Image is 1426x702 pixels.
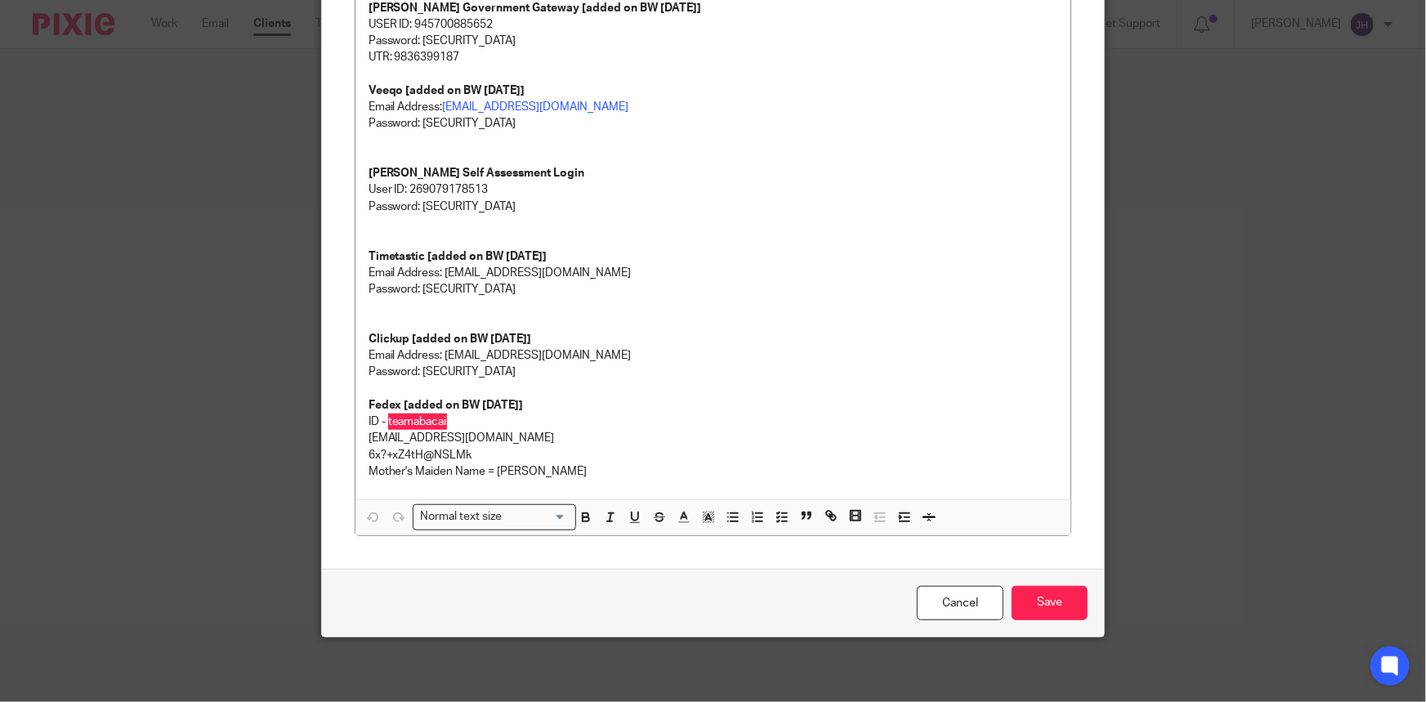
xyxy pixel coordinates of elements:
[369,400,524,411] strong: Fedex [added on BW [DATE]]
[406,85,525,96] strong: [added on BW [DATE]]
[369,414,1058,430] p: ID - teamabacai
[369,447,1058,463] p: 6x?+xZ4tH@NSLMk
[413,504,576,530] div: Search for option
[369,99,1058,115] p: Email Address:
[507,508,566,525] input: Search for option
[369,16,1058,33] p: USER ID: 945700885652
[369,199,1058,215] p: Password: [SECURITY_DATA]
[369,251,548,262] strong: Timetastic [added on BW [DATE]]
[369,281,1058,297] p: Password: [SECURITY_DATA]
[369,49,1058,65] p: UTR: 9836399187
[443,101,629,113] a: [EMAIL_ADDRESS][DOMAIN_NAME]
[369,430,1058,446] p: [EMAIL_ADDRESS][DOMAIN_NAME]
[369,85,404,96] strong: Veeqo
[369,33,1058,49] p: Password: [SECURITY_DATA]
[369,115,1058,132] p: Password: [SECURITY_DATA]
[369,2,702,14] strong: [PERSON_NAME] Government Gateway [added on BW [DATE]]
[369,333,532,345] strong: Clickup [added on BW [DATE]]
[369,181,1058,198] p: User ID: 269079178513
[369,463,1058,480] p: Mother's Maiden Name = [PERSON_NAME]
[917,586,1004,621] a: Cancel
[417,508,506,525] span: Normal text size
[369,347,1058,364] p: Email Address: [EMAIL_ADDRESS][DOMAIN_NAME]
[369,265,1058,281] p: Email Address: [EMAIL_ADDRESS][DOMAIN_NAME]
[1012,586,1088,621] input: Save
[369,168,585,179] strong: [PERSON_NAME] Self Assessment Login
[369,364,1058,380] p: Password: [SECURITY_DATA]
